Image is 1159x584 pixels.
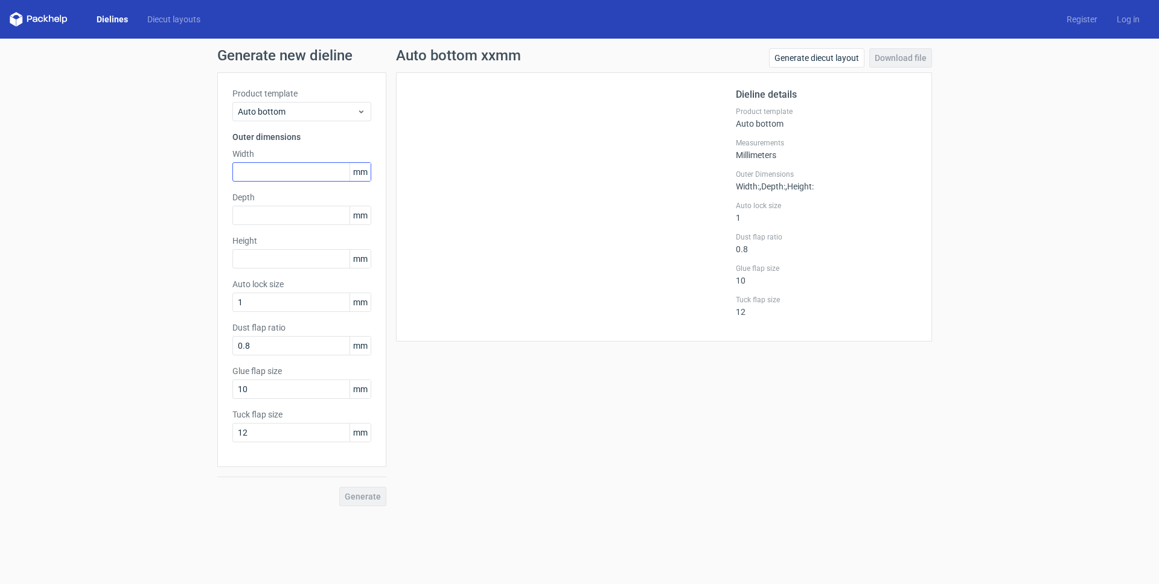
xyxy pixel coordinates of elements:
label: Auto lock size [736,201,917,211]
span: , Depth : [759,182,785,191]
label: Depth [232,191,371,203]
span: mm [350,380,371,398]
a: Log in [1107,13,1149,25]
a: Generate diecut layout [769,48,864,68]
h2: Dieline details [736,87,917,102]
div: 1 [736,201,917,223]
label: Outer Dimensions [736,170,917,179]
label: Width [232,148,371,160]
label: Measurements [736,138,917,148]
label: Product template [232,87,371,100]
label: Tuck flap size [232,408,371,421]
label: Dust flap ratio [736,232,917,242]
h3: Outer dimensions [232,131,371,143]
label: Tuck flap size [736,295,917,305]
div: Auto bottom [736,107,917,129]
a: Dielines [87,13,138,25]
div: 0.8 [736,232,917,254]
div: 10 [736,264,917,285]
label: Auto lock size [232,278,371,290]
span: mm [350,206,371,224]
h1: Generate new dieline [217,48,942,63]
label: Height [232,235,371,247]
label: Product template [736,107,917,116]
span: mm [350,163,371,181]
div: Millimeters [736,138,917,160]
span: mm [350,424,371,442]
a: Diecut layouts [138,13,210,25]
span: mm [350,293,371,311]
span: , Height : [785,182,814,191]
h1: Auto bottom xxmm [396,48,521,63]
span: mm [350,250,371,268]
span: Auto bottom [238,106,357,118]
span: mm [350,337,371,355]
span: Width : [736,182,759,191]
div: 12 [736,295,917,317]
label: Glue flap size [736,264,917,273]
label: Dust flap ratio [232,322,371,334]
label: Glue flap size [232,365,371,377]
a: Register [1057,13,1107,25]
